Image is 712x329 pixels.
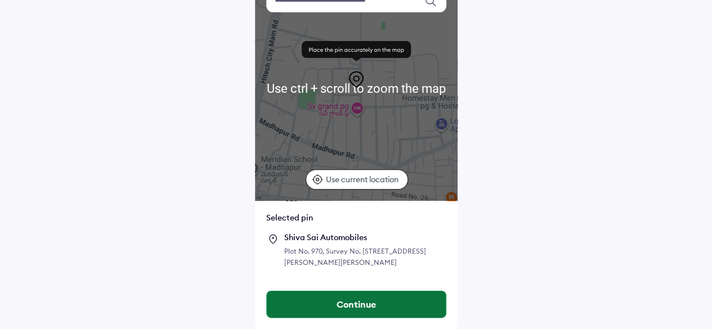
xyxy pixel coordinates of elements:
div: Plot No. 970, Survey No. [STREET_ADDRESS][PERSON_NAME][PERSON_NAME] [284,246,446,268]
p: Use current location [326,174,401,185]
button: Continue [267,291,446,318]
div: Selected pin [266,212,446,223]
a: Open this area in Google Maps (opens a new window) [258,186,295,201]
div: Shiva Sai Automobiles [284,232,446,242]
